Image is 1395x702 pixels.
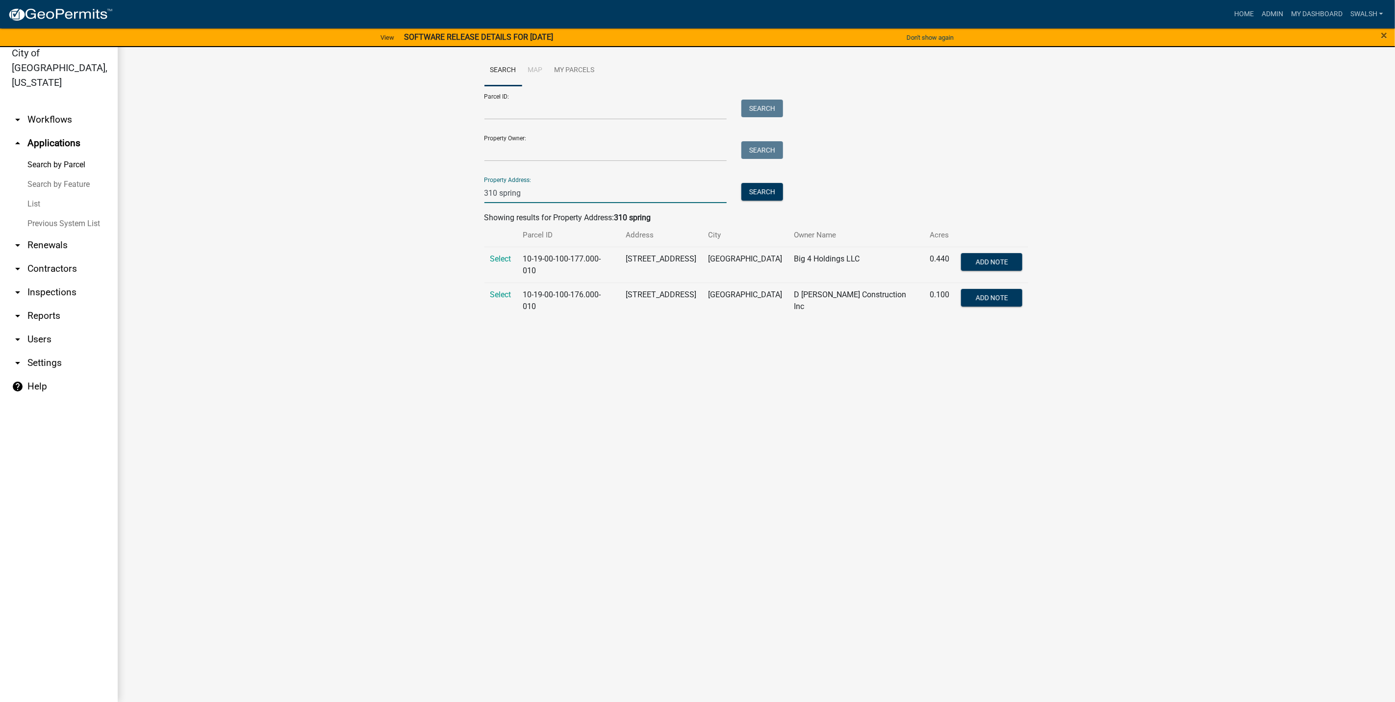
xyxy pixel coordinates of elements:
th: Parcel ID [517,224,620,247]
strong: 310 spring [614,213,651,222]
td: [GEOGRAPHIC_DATA] [702,283,788,318]
td: [STREET_ADDRESS] [620,283,702,318]
i: arrow_drop_up [12,137,24,149]
td: [STREET_ADDRESS] [620,247,702,283]
a: swalsh [1346,5,1387,24]
a: My Dashboard [1287,5,1346,24]
i: arrow_drop_down [12,334,24,345]
span: × [1381,28,1388,42]
i: arrow_drop_down [12,310,24,322]
td: D [PERSON_NAME] Construction Inc [788,283,924,318]
td: [GEOGRAPHIC_DATA] [702,247,788,283]
button: Search [741,141,783,159]
a: Admin [1258,5,1287,24]
i: arrow_drop_down [12,114,24,126]
a: Home [1230,5,1258,24]
th: Owner Name [788,224,924,247]
i: help [12,381,24,392]
i: arrow_drop_down [12,239,24,251]
i: arrow_drop_down [12,286,24,298]
div: Showing results for Property Address: [484,212,1029,224]
th: Acres [924,224,955,247]
td: 10-19-00-100-177.000-010 [517,247,620,283]
a: View [377,29,398,46]
button: Search [741,100,783,117]
td: Big 4 Holdings LLC [788,247,924,283]
td: 0.100 [924,283,955,318]
button: Add Note [961,289,1022,307]
i: arrow_drop_down [12,263,24,275]
td: 0.440 [924,247,955,283]
a: My Parcels [549,55,601,86]
a: Select [490,290,511,299]
button: Don't show again [903,29,958,46]
td: 10-19-00-100-176.000-010 [517,283,620,318]
th: City [702,224,788,247]
button: Search [741,183,783,201]
span: Add Note [976,258,1008,265]
span: Add Note [976,293,1008,301]
button: Add Note [961,253,1022,271]
i: arrow_drop_down [12,357,24,369]
th: Address [620,224,702,247]
button: Close [1381,29,1388,41]
strong: SOFTWARE RELEASE DETAILS FOR [DATE] [404,32,553,42]
a: Search [484,55,522,86]
a: Select [490,254,511,263]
